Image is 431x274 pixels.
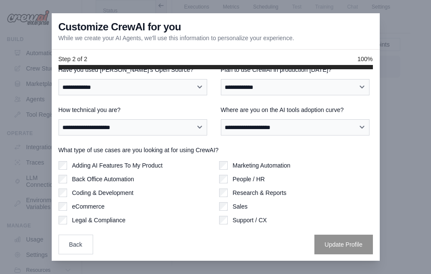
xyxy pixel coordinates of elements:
label: eCommerce [72,202,105,211]
label: Support / CX [233,216,267,224]
label: Back Office Automation [72,175,134,183]
p: While we create your AI Agents, we'll use this information to personalize your experience. [59,34,294,42]
span: Step 2 of 2 [59,55,88,63]
label: Legal & Compliance [72,216,126,224]
label: Adding AI Features To My Product [72,161,163,170]
button: Update Profile [314,235,373,254]
label: What type of use cases are you looking at for using CrewAI? [59,146,373,154]
label: Research & Reports [233,189,287,197]
span: 100% [358,55,373,63]
label: Marketing Automation [233,161,290,170]
button: Back [59,235,93,254]
label: People / HR [233,175,265,183]
label: Sales [233,202,248,211]
label: Have you used [PERSON_NAME]'s Open Source? [59,65,211,74]
label: Coding & Development [72,189,134,197]
iframe: Chat Widget [388,233,431,274]
label: How technical you are? [59,106,211,114]
label: Where are you on the AI tools adoption curve? [221,106,373,114]
h3: Customize CrewAI for you [59,20,181,34]
label: Plan to use CrewAI in production [DATE]? [221,65,373,74]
